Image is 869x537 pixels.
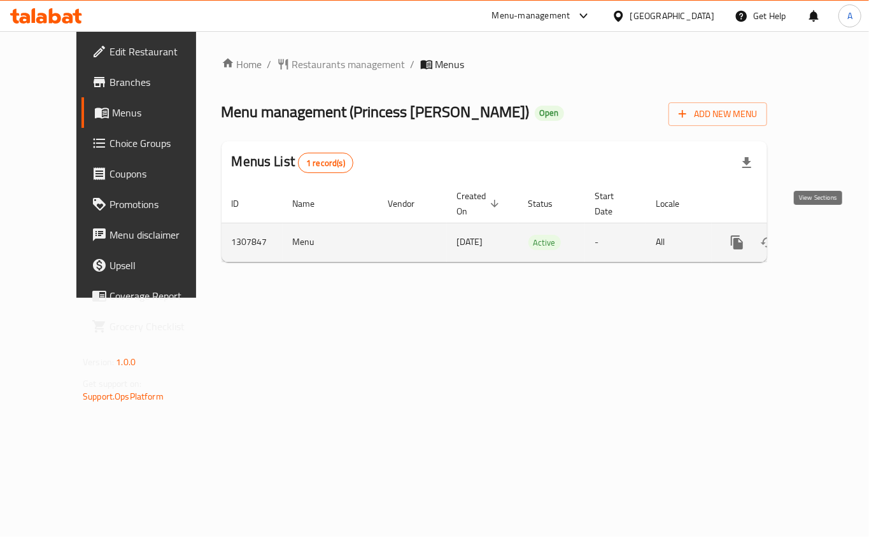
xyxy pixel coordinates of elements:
span: Promotions [110,197,211,212]
button: more [722,227,752,258]
span: Vendor [388,196,432,211]
a: Home [222,57,262,72]
span: ID [232,196,256,211]
td: Menu [283,223,378,262]
td: 1307847 [222,223,283,262]
span: 1 record(s) [299,157,353,169]
span: Add New Menu [679,106,757,122]
td: All [646,223,712,262]
li: / [267,57,272,72]
span: Start Date [595,188,631,219]
a: Menus [81,97,222,128]
a: Upsell [81,250,222,281]
span: Status [528,196,570,211]
div: Active [528,235,561,250]
a: Menu disclaimer [81,220,222,250]
span: [DATE] [457,234,483,250]
span: 1.0.0 [116,354,136,370]
span: Grocery Checklist [110,319,211,334]
span: Get support on: [83,375,141,392]
span: A [847,9,852,23]
button: Add New Menu [668,102,767,126]
div: Export file [731,148,762,178]
div: [GEOGRAPHIC_DATA] [630,9,714,23]
span: Restaurants management [292,57,406,72]
span: Branches [110,74,211,90]
a: Coverage Report [81,281,222,311]
td: - [585,223,646,262]
span: Coverage Report [110,288,211,303]
span: Menu management ( Princess [PERSON_NAME] ) [222,97,530,126]
span: Coupons [110,166,211,181]
span: Menus [435,57,465,72]
span: Choice Groups [110,136,211,151]
a: Branches [81,67,222,97]
a: Promotions [81,189,222,220]
a: Restaurants management [277,57,406,72]
h2: Menus List [232,152,353,173]
nav: breadcrumb [222,57,767,72]
div: Open [535,106,564,121]
span: Open [535,108,564,118]
div: Menu-management [492,8,570,24]
span: Edit Restaurant [110,44,211,59]
span: Created On [457,188,503,219]
span: Locale [656,196,696,211]
span: Menus [112,105,211,120]
span: Upsell [110,258,211,273]
th: Actions [712,185,854,223]
a: Edit Restaurant [81,36,222,67]
a: Coupons [81,158,222,189]
span: Version: [83,354,114,370]
li: / [411,57,415,72]
a: Support.OpsPlatform [83,388,164,405]
a: Grocery Checklist [81,311,222,342]
div: Total records count [298,153,353,173]
span: Active [528,235,561,250]
table: enhanced table [222,185,854,262]
span: Name [293,196,332,211]
span: Menu disclaimer [110,227,211,242]
a: Choice Groups [81,128,222,158]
